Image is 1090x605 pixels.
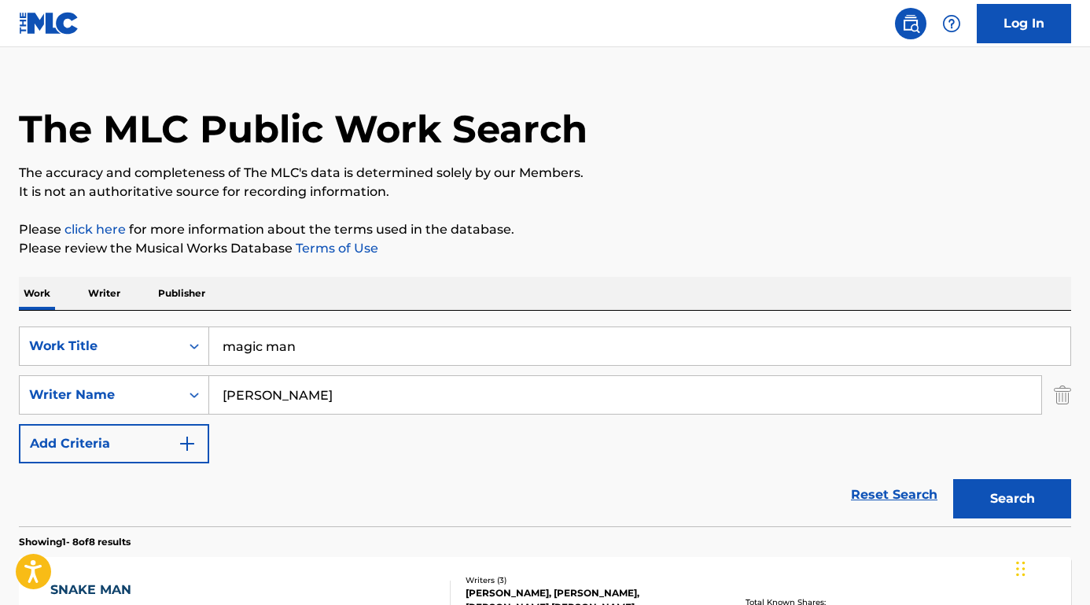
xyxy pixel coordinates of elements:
p: Work [19,277,55,310]
a: Reset Search [843,478,945,512]
button: Search [953,479,1071,518]
div: Glisser [1016,545,1026,592]
form: Search Form [19,326,1071,526]
button: Add Criteria [19,424,209,463]
div: Widget de chat [1011,529,1090,605]
div: Help [936,8,967,39]
p: It is not an authoritative source for recording information. [19,183,1071,201]
img: search [901,14,920,33]
h1: The MLC Public Work Search [19,105,587,153]
a: Log In [977,4,1071,43]
img: help [942,14,961,33]
p: The accuracy and completeness of The MLC's data is determined solely by our Members. [19,164,1071,183]
div: Writers ( 3 ) [466,574,701,586]
div: Writer Name [29,386,171,404]
img: 9d2ae6d4665cec9f34b9.svg [178,434,197,453]
a: Public Search [895,8,926,39]
a: click here [64,222,126,237]
div: SNAKE MAN [50,581,193,599]
p: Writer [83,277,125,310]
p: Publisher [153,277,210,310]
p: Please review the Musical Works Database [19,239,1071,258]
img: MLC Logo [19,12,79,35]
p: Please for more information about the terms used in the database. [19,220,1071,239]
iframe: Chat Widget [1011,529,1090,605]
a: Terms of Use [293,241,378,256]
p: Showing 1 - 8 of 8 results [19,535,131,549]
div: Work Title [29,337,171,356]
img: Delete Criterion [1054,375,1071,415]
